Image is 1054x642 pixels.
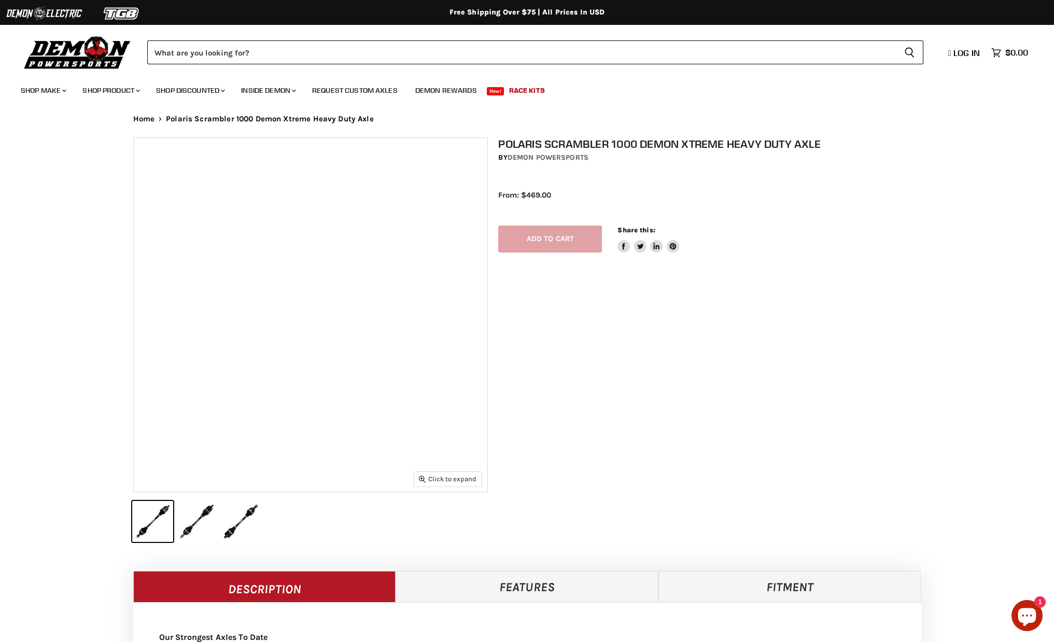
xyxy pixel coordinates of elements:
[396,571,658,602] a: Features
[166,115,374,123] span: Polaris Scrambler 1000 Demon Xtreme Heavy Duty Axle
[83,4,161,23] img: TGB Logo 2
[176,501,217,542] button: IMAGE thumbnail
[407,80,485,101] a: Demon Rewards
[148,80,231,101] a: Shop Discounted
[944,48,986,58] a: Log in
[75,80,146,101] a: Shop Product
[21,34,134,71] img: Demon Powersports
[953,48,980,58] span: Log in
[986,45,1033,60] a: $0.00
[113,8,942,17] div: Free Shipping Over $75 | All Prices In USD
[132,501,173,542] button: IMAGE thumbnail
[147,40,923,64] form: Product
[419,475,476,483] span: Click to expand
[498,190,551,200] span: From: $469.00
[133,571,396,602] a: Description
[113,115,942,123] nav: Breadcrumbs
[498,152,932,163] div: by
[501,80,553,101] a: Race Kits
[508,153,588,162] a: Demon Powersports
[133,115,155,123] a: Home
[1008,600,1046,634] inbox-online-store-chat: Shopify online store chat
[220,501,261,542] button: IMAGE thumbnail
[896,40,923,64] button: Search
[414,472,482,486] button: Click to expand
[233,80,302,101] a: Inside Demon
[617,226,679,253] aside: Share this:
[487,87,504,95] span: New!
[658,571,921,602] a: Fitment
[1005,48,1028,58] span: $0.00
[498,137,932,150] h1: Polaris Scrambler 1000 Demon Xtreme Heavy Duty Axle
[13,76,1025,101] ul: Main menu
[13,80,73,101] a: Shop Make
[617,226,655,234] span: Share this:
[304,80,405,101] a: Request Custom Axles
[147,40,896,64] input: Search
[5,4,83,23] img: Demon Electric Logo 2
